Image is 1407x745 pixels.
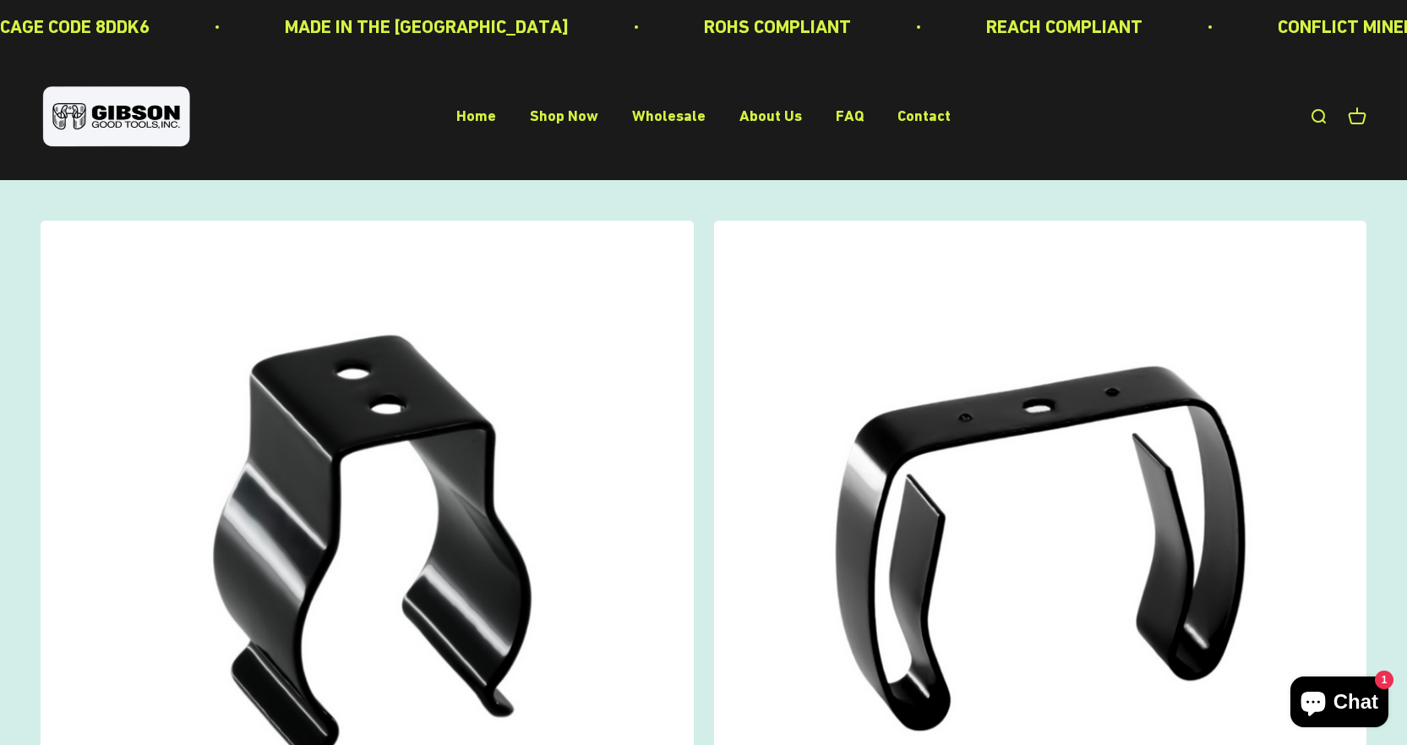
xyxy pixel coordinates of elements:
p: REACH COMPLIANT [981,12,1137,41]
a: Shop Now [530,107,598,125]
a: Wholesale [632,107,706,125]
a: FAQ [836,107,864,125]
a: Contact [897,107,951,125]
p: MADE IN THE [GEOGRAPHIC_DATA] [280,12,564,41]
a: Home [456,107,496,125]
p: ROHS COMPLIANT [699,12,846,41]
a: About Us [739,107,802,125]
inbox-online-store-chat: Shopify online store chat [1285,677,1393,731]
